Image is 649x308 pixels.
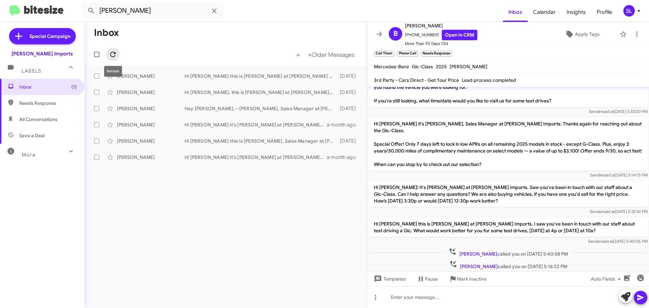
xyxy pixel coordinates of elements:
div: a month ago [327,121,361,128]
div: a month ago [327,154,361,161]
h1: Inbox [94,27,119,38]
nav: Page navigation example [293,48,359,62]
span: Pause [425,273,438,285]
span: Mercedes-Benz [374,64,409,70]
span: said at [601,239,613,244]
button: Apply Tags [547,28,617,40]
span: « [296,50,300,59]
span: [PERSON_NAME] [405,22,477,30]
span: called you on [DATE] 5:16:22 PM [447,260,570,270]
span: said at [603,209,615,214]
a: Profile [591,2,618,22]
a: Calendar [528,2,561,22]
div: Refresh [104,66,122,77]
span: Sender [DATE] 5:33:00 PM [589,109,648,114]
span: [PHONE_NUMBER] [405,30,477,40]
div: [PERSON_NAME] [117,105,185,112]
button: Next [304,48,359,62]
span: said at [602,109,614,114]
span: Save a Deal [19,132,45,139]
span: Sender [DATE] 5:14:15 PM [590,172,648,177]
span: 3rd Party - Cars Direct - Get Your Price [374,77,459,83]
button: Auto Fields [585,273,629,285]
div: [DATE] [336,138,361,144]
div: [DATE] [336,105,361,112]
input: Search [82,3,224,19]
a: Insights [561,2,591,22]
small: Call Them [374,51,394,57]
span: called you on [DATE] 5:40:58 PM [446,247,571,257]
span: (1) [71,84,77,90]
button: Mark Inactive [443,273,492,285]
div: Hi [PERSON_NAME] it's [PERSON_NAME] at [PERSON_NAME] Imports I just wanted to follow up briefly t... [185,154,327,161]
a: Open in CRM [442,30,477,40]
span: 2025 [436,64,447,70]
a: Inbox [503,2,528,22]
div: Hi [PERSON_NAME] this is [PERSON_NAME] at [PERSON_NAME] Imports. I saw you've been in touch with ... [185,73,336,79]
span: [PERSON_NAME] [450,64,487,70]
span: More Than 90 Days Old [405,40,477,47]
span: Templates [372,273,406,285]
span: Mark Inactive [457,273,487,285]
p: Hi [PERSON_NAME] it's [PERSON_NAME], Sales Manager at [PERSON_NAME] Imports. Thanks again for rea... [368,118,648,170]
span: [PERSON_NAME] [459,251,497,257]
div: [DATE] [336,73,361,79]
button: Templates [367,273,411,285]
span: Auto Fields [591,273,623,285]
div: [PERSON_NAME] [117,154,185,161]
span: All Conversations [19,116,57,123]
span: Needs Response [19,100,77,106]
p: Hi [PERSON_NAME]! It's [PERSON_NAME] at [PERSON_NAME] Imports. Saw you've been in touch with our ... [368,181,648,207]
div: Hi [PERSON_NAME], this is [PERSON_NAME] at [PERSON_NAME] Imports. We're interested in buying your... [185,89,336,96]
span: said at [603,172,615,177]
span: Glc-Class [412,64,433,70]
div: Hi [PERSON_NAME] it's [PERSON_NAME] at [PERSON_NAME] Imports I just wanted to follow up briefly t... [185,121,327,128]
span: Sender [DATE] 5:40:06 PM [588,239,648,244]
div: [DATE] [336,89,361,96]
button: Pause [411,273,443,285]
span: Inbox [19,84,77,90]
button: Previous [292,48,304,62]
span: More [22,152,35,158]
a: Special Campaign [9,28,76,44]
span: Lead process completed [462,77,516,83]
div: [PERSON_NAME] [117,73,185,79]
p: Hi [PERSON_NAME] this is [PERSON_NAME] at [PERSON_NAME] Imports. I saw you've been in touch with ... [368,218,648,237]
div: Hey [PERSON_NAME],—[PERSON_NAME], Sales Manager at [PERSON_NAME] Imports checking in to let you k... [185,105,336,112]
div: SL [623,5,635,17]
div: [PERSON_NAME] Imports [11,50,73,57]
div: Hi [PERSON_NAME] this is [PERSON_NAME], Sales Manager at [PERSON_NAME] Imports. Thanks for being ... [185,138,336,144]
span: Sender [DATE] 5:32:34 PM [590,209,648,214]
span: » [308,50,312,59]
span: Special Campaign [29,33,70,40]
div: [PERSON_NAME] [117,121,185,128]
button: SL [618,5,642,17]
div: [PERSON_NAME] [117,138,185,144]
span: B [393,28,398,39]
span: [PERSON_NAME] [460,263,498,269]
span: Apply Tags [575,28,600,40]
span: Labels [22,68,41,74]
p: Hi [PERSON_NAME], it's [PERSON_NAME] at [PERSON_NAME] Imports. I wanted to personally check in wi... [368,74,648,107]
small: Phone Call [397,51,418,57]
div: [PERSON_NAME] [117,89,185,96]
span: Older Messages [312,51,355,58]
small: Needs Response [421,51,452,57]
